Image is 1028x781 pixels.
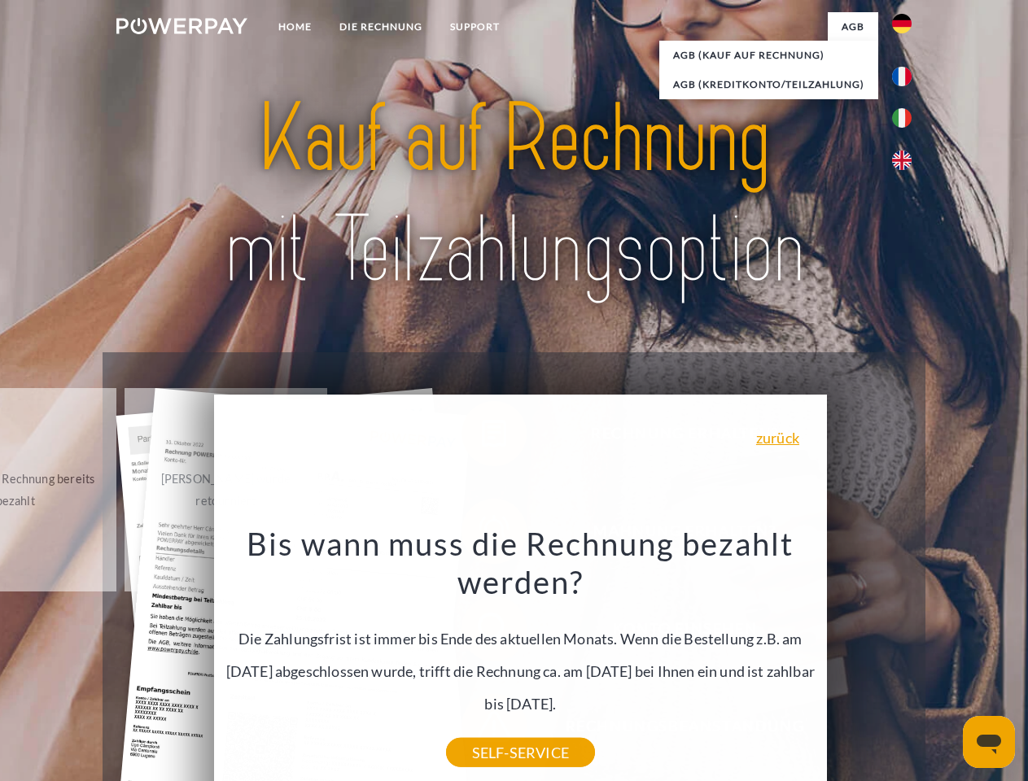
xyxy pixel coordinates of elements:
[223,524,817,753] div: Die Zahlungsfrist ist immer bis Ende des aktuellen Monats. Wenn die Bestellung z.B. am [DATE] abg...
[659,70,878,99] a: AGB (Kreditkonto/Teilzahlung)
[892,14,912,33] img: de
[155,78,873,312] img: title-powerpay_de.svg
[116,18,247,34] img: logo-powerpay-white.svg
[892,151,912,170] img: en
[659,41,878,70] a: AGB (Kauf auf Rechnung)
[134,468,317,512] div: [PERSON_NAME] wurde retourniert
[446,738,595,767] a: SELF-SERVICE
[963,716,1015,768] iframe: Schaltfläche zum Öffnen des Messaging-Fensters
[265,12,326,41] a: Home
[326,12,436,41] a: DIE RECHNUNG
[892,67,912,86] img: fr
[756,430,799,445] a: zurück
[892,108,912,128] img: it
[828,12,878,41] a: agb
[223,524,817,602] h3: Bis wann muss die Rechnung bezahlt werden?
[436,12,514,41] a: SUPPORT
